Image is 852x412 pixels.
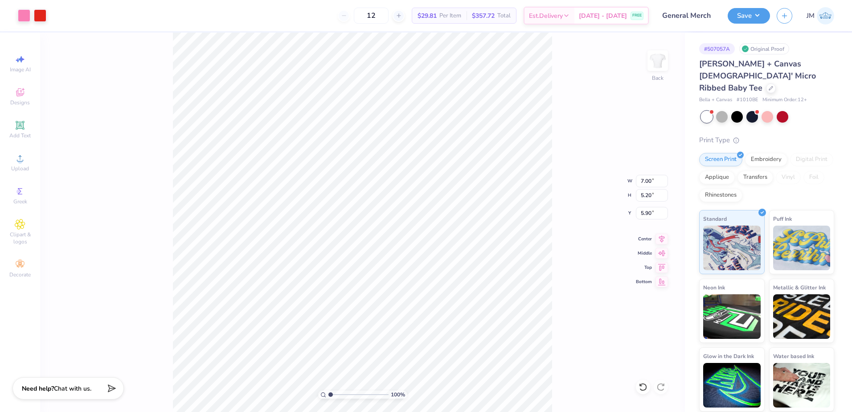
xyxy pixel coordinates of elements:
[773,294,831,339] img: Metallic & Glitter Ink
[632,12,642,19] span: FREE
[22,384,54,393] strong: Need help?
[699,43,735,54] div: # 507057A
[790,153,833,166] div: Digital Print
[529,11,563,21] span: Est. Delivery
[391,391,405,399] span: 100 %
[739,43,789,54] div: Original Proof
[54,384,91,393] span: Chat with us.
[354,8,389,24] input: – –
[9,271,31,278] span: Decorate
[699,153,742,166] div: Screen Print
[776,171,801,184] div: Vinyl
[636,250,652,256] span: Middle
[13,198,27,205] span: Greek
[728,8,770,24] button: Save
[762,96,807,104] span: Minimum Order: 12 +
[4,231,36,245] span: Clipart & logos
[703,226,761,270] img: Standard
[703,363,761,408] img: Glow in the Dark Ink
[418,11,437,21] span: $29.81
[807,11,815,21] span: JM
[817,7,834,25] img: Joshua Malaki
[636,279,652,285] span: Bottom
[773,351,814,361] span: Water based Ink
[773,214,792,223] span: Puff Ink
[745,153,787,166] div: Embroidery
[803,171,824,184] div: Foil
[472,11,495,21] span: $357.72
[579,11,627,21] span: [DATE] - [DATE]
[699,96,732,104] span: Bella + Canvas
[773,363,831,408] img: Water based Ink
[11,165,29,172] span: Upload
[10,66,31,73] span: Image AI
[737,171,773,184] div: Transfers
[699,171,735,184] div: Applique
[737,96,758,104] span: # 1010BE
[703,351,754,361] span: Glow in the Dark Ink
[699,189,742,202] div: Rhinestones
[636,236,652,242] span: Center
[703,283,725,292] span: Neon Ink
[497,11,511,21] span: Total
[773,283,826,292] span: Metallic & Glitter Ink
[699,135,834,145] div: Print Type
[655,7,721,25] input: Untitled Design
[439,11,461,21] span: Per Item
[636,264,652,271] span: Top
[703,214,727,223] span: Standard
[773,226,831,270] img: Puff Ink
[807,7,834,25] a: JM
[9,132,31,139] span: Add Text
[652,74,664,82] div: Back
[699,58,816,93] span: [PERSON_NAME] + Canvas [DEMOGRAPHIC_DATA]' Micro Ribbed Baby Tee
[10,99,30,106] span: Designs
[703,294,761,339] img: Neon Ink
[649,52,667,70] img: Back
